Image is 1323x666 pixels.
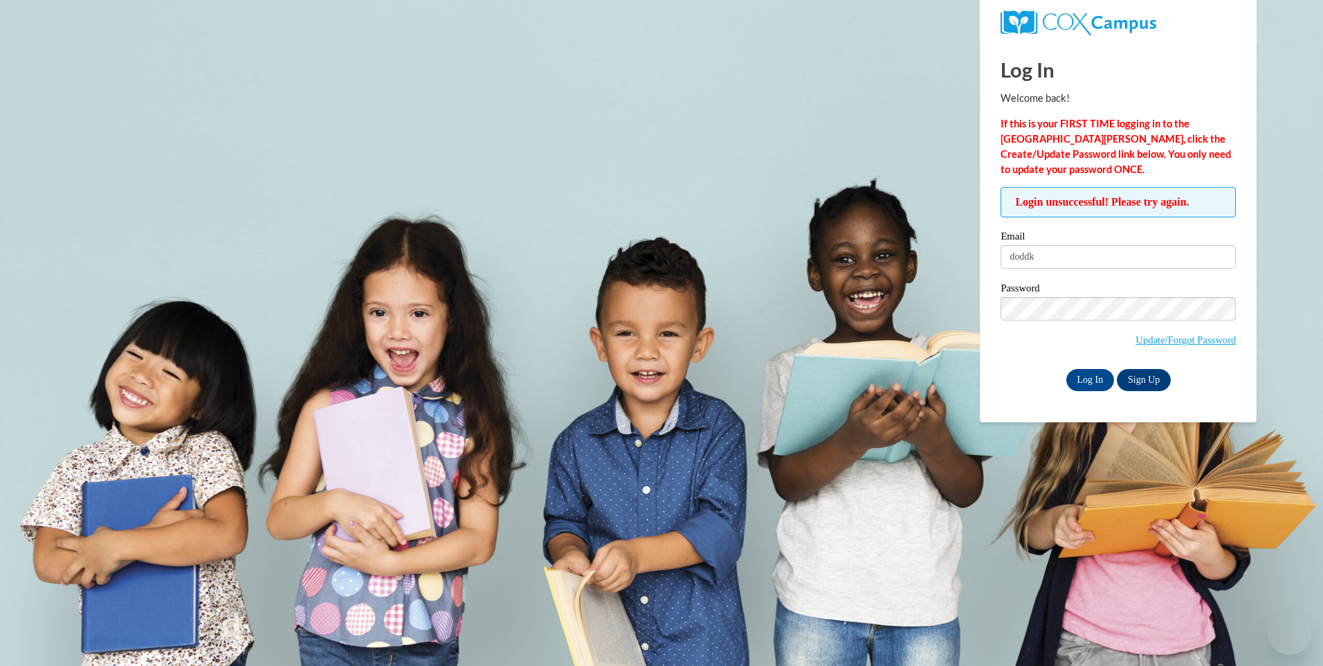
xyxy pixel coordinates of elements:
[1135,334,1236,345] a: Update/Forgot Password
[1001,283,1236,297] label: Password
[1001,10,1236,35] a: COX Campus
[1001,187,1236,217] span: Login unsuccessful! Please try again.
[1001,10,1156,35] img: COX Campus
[1001,118,1231,175] strong: If this is your FIRST TIME logging in to the [GEOGRAPHIC_DATA][PERSON_NAME], click the Create/Upd...
[1001,231,1236,245] label: Email
[1001,55,1236,84] h1: Log In
[1066,369,1115,391] input: Log In
[1117,369,1171,391] a: Sign Up
[1268,611,1312,655] iframe: Button to launch messaging window
[1001,91,1236,106] p: Welcome back!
